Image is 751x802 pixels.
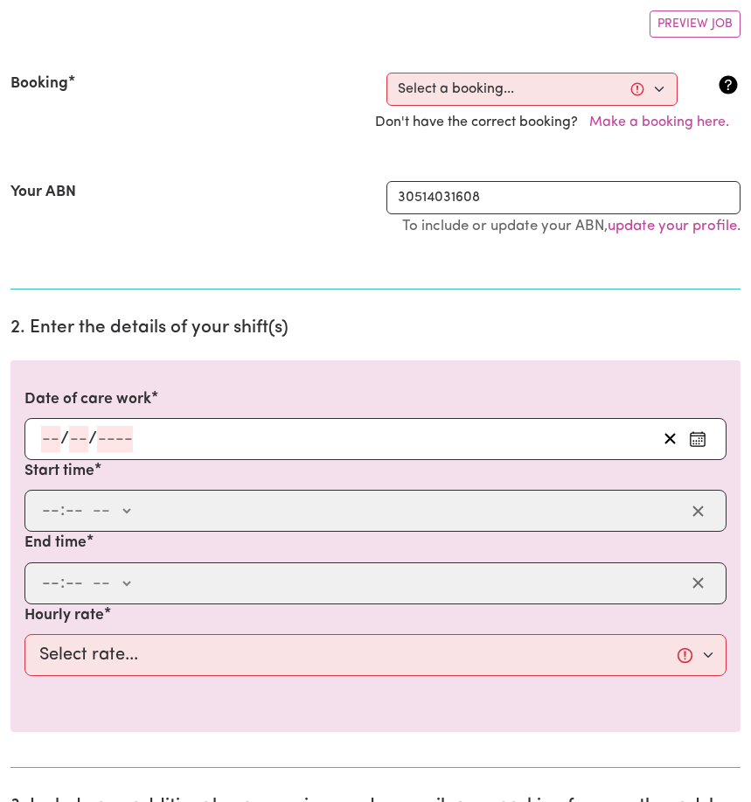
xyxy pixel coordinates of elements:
[657,426,684,452] button: Clear date
[41,498,60,524] input: --
[41,570,60,596] input: --
[578,106,741,139] button: Make a booking here.
[97,426,133,452] input: ----
[10,317,741,339] h2: 2. Enter the details of your shift(s)
[69,426,88,452] input: --
[88,429,97,449] span: /
[65,498,84,524] input: --
[60,574,65,593] span: :
[60,429,69,449] span: /
[10,73,68,95] label: Booking
[24,388,151,411] label: Date of care work
[24,532,87,554] label: End time
[10,181,76,204] label: Your ABN
[65,570,84,596] input: --
[375,115,741,129] span: Don't have the correct booking?
[24,460,94,483] label: Start time
[41,426,60,452] input: --
[684,426,712,452] button: Enter the date of care work
[60,501,65,520] span: :
[402,219,741,234] small: To include or update your ABN, .
[650,10,741,38] button: Preview Job
[24,604,104,627] label: Hourly rate
[608,219,737,234] a: update your profile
